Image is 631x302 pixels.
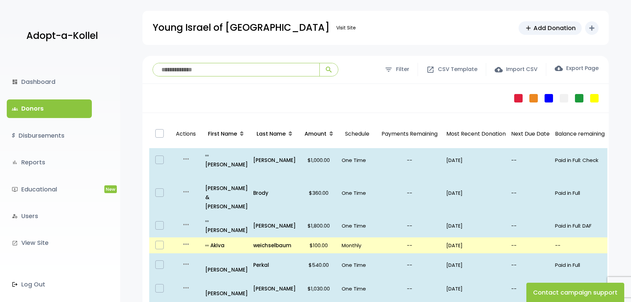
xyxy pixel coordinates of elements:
[511,260,550,270] p: --
[182,240,190,248] i: more_horiz
[555,221,605,230] p: Paid in Full: DAF
[446,221,506,230] p: [DATE]
[333,21,359,34] a: Visit Site
[342,260,373,270] p: One Time
[378,122,441,146] p: Payments Remaining
[342,188,373,198] p: One Time
[205,216,248,235] a: all_inclusive[PERSON_NAME]
[7,275,92,294] a: Log Out
[555,64,599,72] label: Export Page
[555,156,605,165] p: Paid in Full: Check
[205,151,248,169] p: [PERSON_NAME]
[26,27,98,44] p: Adopt-a-Kollel
[182,260,190,268] i: more_horiz
[446,188,506,198] p: [DATE]
[253,241,296,250] a: weichselbaum
[7,73,92,91] a: dashboardDashboard
[378,221,441,230] p: --
[301,156,336,165] p: $1,000.00
[253,260,296,270] a: Perkal
[555,129,605,139] p: Balance remaining
[511,241,550,250] p: --
[555,188,605,198] p: Paid in Full
[182,188,190,196] i: more_horiz
[12,131,15,141] i: $
[7,126,92,145] a: $Disbursements
[205,151,248,169] a: all_inclusive[PERSON_NAME]
[205,175,248,211] a: [PERSON_NAME] & [PERSON_NAME]
[153,19,330,36] p: Young Israel of [GEOGRAPHIC_DATA]
[12,213,18,219] i: manage_accounts
[342,221,373,230] p: One Time
[104,185,117,193] span: New
[205,216,248,235] p: [PERSON_NAME]
[12,159,18,165] i: bar_chart
[12,186,18,192] i: ondemand_video
[588,24,596,32] i: add
[511,129,550,139] p: Next Due Date
[438,65,477,74] span: CSV Template
[495,66,503,74] span: cloud_upload
[205,256,248,274] a: [PERSON_NAME]
[7,234,92,252] a: launchView Site
[173,122,199,146] p: Actions
[378,188,441,198] p: --
[446,129,506,139] p: Most Recent Donation
[511,284,550,293] p: --
[446,284,506,293] p: [DATE]
[319,63,338,76] button: search
[511,156,550,165] p: --
[396,65,409,74] span: Filter
[446,260,506,270] p: [DATE]
[205,244,210,247] i: all_inclusive
[205,241,248,250] a: all_inclusiveAkiva
[205,241,248,250] p: Akiva
[301,260,336,270] p: $540.00
[378,284,441,293] p: --
[23,20,98,52] a: Adopt-a-Kollel
[301,221,336,230] p: $1,800.00
[378,260,441,270] p: --
[342,241,373,250] p: Monthly
[555,64,563,72] span: cloud_download
[301,188,336,198] p: $360.00
[253,188,296,198] a: Brody
[511,221,550,230] p: --
[182,155,190,163] i: more_horiz
[301,284,336,293] p: $1,030.00
[253,221,296,230] a: [PERSON_NAME]
[555,241,605,250] p: --
[257,130,286,138] span: Last Name
[253,156,296,165] p: [PERSON_NAME]
[7,180,92,199] a: ondemand_videoEducationalNew
[446,241,506,250] p: [DATE]
[305,130,326,138] span: Amount
[525,24,532,32] span: add
[7,99,92,118] a: groupsDonors
[446,156,506,165] p: [DATE]
[253,284,296,293] a: [PERSON_NAME]
[7,153,92,171] a: bar_chartReports
[12,106,18,112] span: groups
[301,241,336,250] p: $100.00
[519,21,582,35] a: addAdd Donation
[205,280,248,298] a: [PERSON_NAME]
[342,156,373,165] p: One Time
[378,156,441,165] p: --
[526,283,624,302] button: Contact campaign support
[555,260,605,270] p: Paid in Full
[205,154,210,157] i: all_inclusive
[325,66,333,74] span: search
[342,122,373,146] p: Schedule
[7,207,92,225] a: manage_accountsUsers
[378,241,441,250] p: --
[426,66,435,74] span: open_in_new
[385,66,393,74] span: filter_list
